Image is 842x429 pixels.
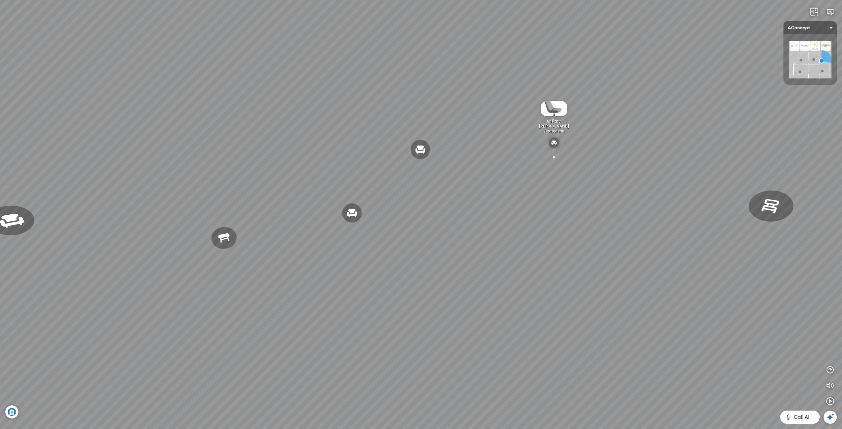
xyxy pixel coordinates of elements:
[549,137,559,148] img: type_sofa_CL2K24RXHCN6.svg
[539,119,569,128] span: Ghế thư [PERSON_NAME]
[541,101,567,116] img: Gh__th__gi_n_Na_VKMXH7JKGJDD.gif
[789,41,831,78] img: AConcept_CTMHTJT2R6E4.png
[780,411,820,424] button: Call AI
[794,413,809,421] span: Call AI
[788,21,832,34] span: AConcept
[544,129,564,133] span: 7.800.000 VND
[5,405,18,418] img: Artboard_6_4x_1_F4RHW9YJWHU.jpg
